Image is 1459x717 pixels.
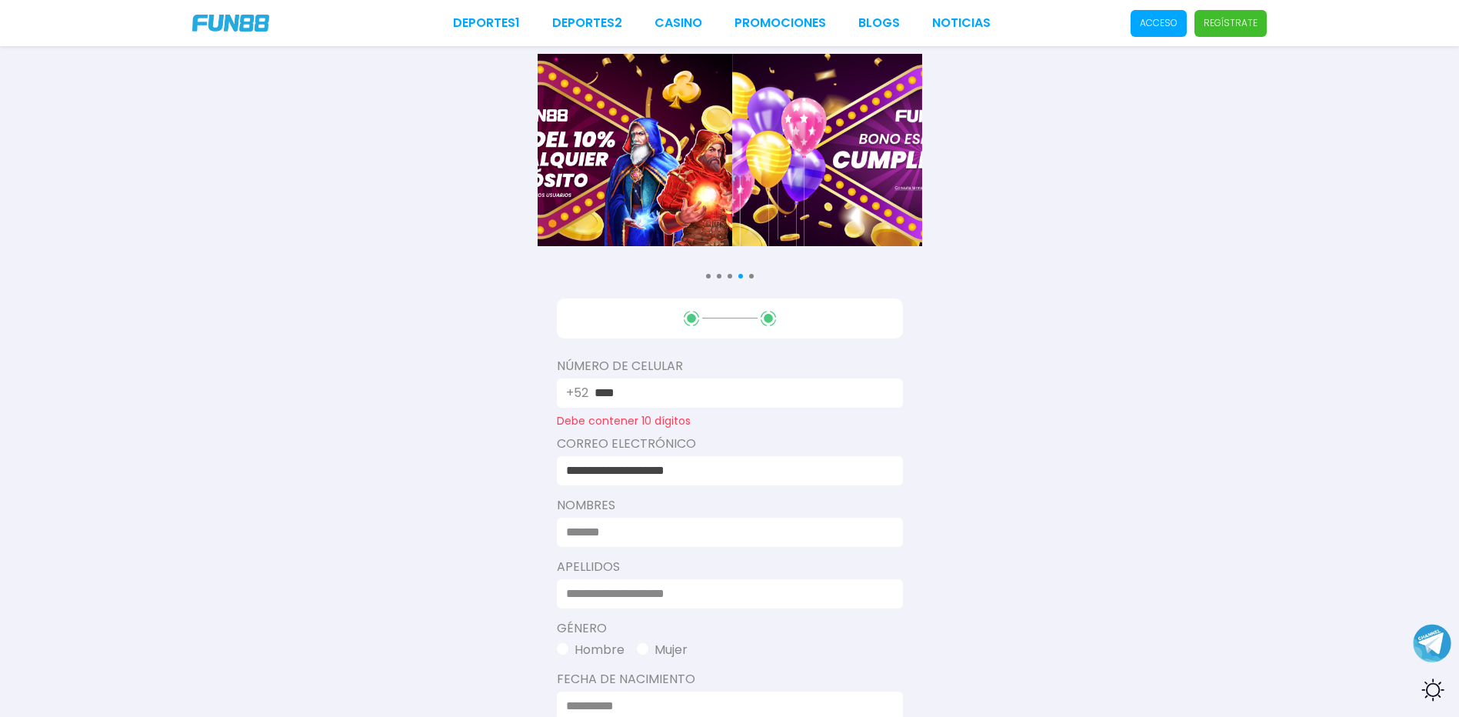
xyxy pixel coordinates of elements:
img: Banner [732,54,1117,246]
label: Nombres [557,496,903,515]
img: Company Logo [192,15,269,32]
p: +52 [566,384,588,402]
a: Deportes2 [552,14,622,32]
label: Género [557,619,903,638]
img: Banner [348,54,732,246]
button: Mujer [637,641,688,659]
a: CASINO [655,14,702,32]
label: Correo electrónico [557,435,903,453]
label: Número De Celular [557,357,903,375]
p: Regístrate [1204,16,1257,30]
a: BLOGS [858,14,900,32]
button: Join telegram channel [1413,623,1451,663]
a: Promociones [734,14,826,32]
a: NOTICIAS [932,14,991,32]
label: Apellidos [557,558,903,576]
button: Hombre [557,641,625,659]
p: Debe contener 10 dígitos [557,415,903,427]
div: Switch theme [1413,671,1451,709]
label: Fecha de Nacimiento [557,670,903,689]
p: Acceso [1140,16,1178,30]
a: Deportes1 [453,14,520,32]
